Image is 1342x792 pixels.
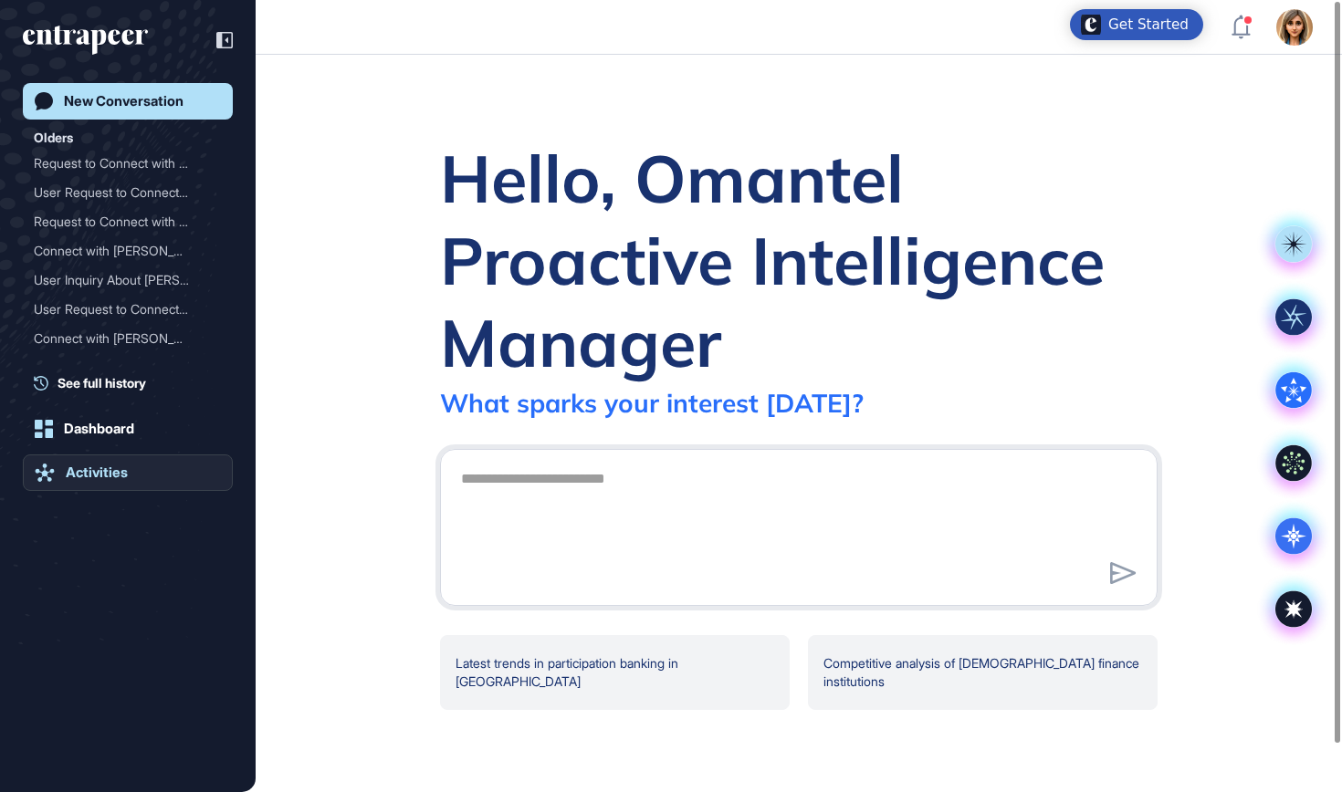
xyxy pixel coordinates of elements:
div: User Request to Connect with Reese [34,178,222,207]
div: New Conversation [64,93,183,109]
div: Connect with Reese [34,236,222,266]
div: Latest trends in participation banking in [GEOGRAPHIC_DATA] [440,635,790,710]
div: Hello, Omantel Proactive Intelligence Manager [440,137,1158,383]
img: user-avatar [1276,9,1313,46]
div: Request to Connect with Reese [34,207,222,236]
div: entrapeer-logo [23,26,148,55]
span: See full history [58,373,146,392]
div: Competitive analysis of [DEMOGRAPHIC_DATA] finance institutions [808,635,1158,710]
div: Connect with Reese Companies [34,324,222,353]
div: Open Get Started checklist [1070,9,1203,40]
a: Activities [23,454,233,491]
div: What sparks your interest [DATE]? [440,387,864,419]
div: User Inquiry About Reese [34,266,222,295]
div: Olders [34,127,73,149]
div: Activities [66,464,128,481]
div: Connect with [PERSON_NAME]... [34,324,207,353]
div: Request to Connect with Reese [34,149,222,178]
div: Request to Connect with R... [34,149,207,178]
a: Dashboard [23,411,233,447]
a: See full history [34,373,233,392]
img: launcher-image-alternative-text [1081,15,1101,35]
div: User Request to Connect w... [34,295,207,324]
div: Request to Connect with R... [34,207,207,236]
div: User Request to Connect with Reese [34,295,222,324]
div: Connect with [PERSON_NAME] [34,236,207,266]
div: Get Started [1108,16,1189,34]
a: New Conversation [23,83,233,120]
div: User Request to Connect w... [34,178,207,207]
div: User Inquiry About [PERSON_NAME] [34,266,207,295]
div: Dashboard [64,421,134,437]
